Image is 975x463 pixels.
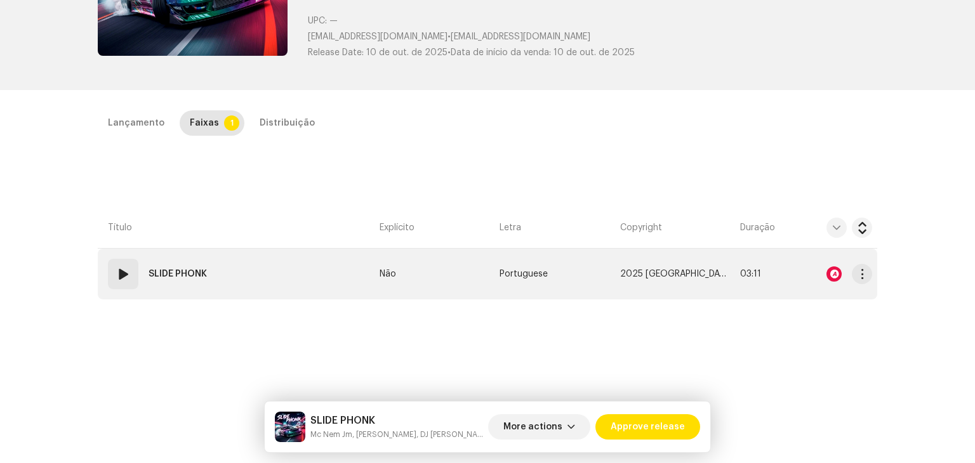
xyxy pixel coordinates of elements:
span: 2025 Brasil dos Fluxos [620,270,730,279]
span: 03:11 [740,270,761,278]
span: Não [380,270,396,279]
span: Duração [740,221,775,234]
p-badge: 1 [224,115,239,131]
div: Faixas [190,110,219,136]
span: Explícito [380,221,415,234]
button: Approve release [595,414,700,440]
span: Release Date: [308,48,364,57]
span: 10 de out. de 2025 [554,48,635,57]
small: SLIDE PHONK [310,428,483,441]
span: • [308,48,451,57]
span: More actions [503,414,562,440]
span: Data de início da venda: [451,48,551,57]
span: Letra [500,221,521,234]
span: Portuguese [500,270,548,279]
span: [EMAIL_ADDRESS][DOMAIN_NAME] [451,32,590,41]
span: 10 de out. de 2025 [366,48,448,57]
img: 1d9909fb-28e9-4b72-b7aa-e99a4d405050 [275,412,305,442]
h5: SLIDE PHONK [310,413,483,428]
span: Copyright [620,221,662,234]
span: [EMAIL_ADDRESS][DOMAIN_NAME] [308,32,448,41]
div: Distribuição [260,110,315,136]
p: • [308,30,877,44]
button: More actions [488,414,590,440]
span: Approve release [611,414,685,440]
